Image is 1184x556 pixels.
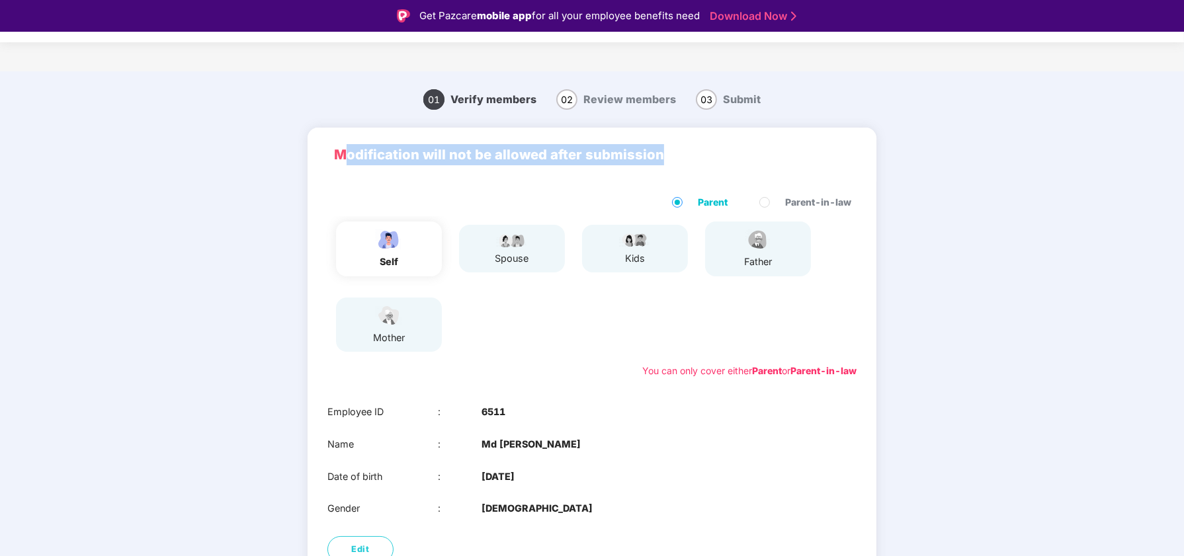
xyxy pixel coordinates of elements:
div: : [438,437,482,452]
div: self [372,255,405,270]
b: Parent-in-law [790,365,857,376]
img: svg+xml;base64,PHN2ZyB4bWxucz0iaHR0cDovL3d3dy53My5vcmcvMjAwMC9zdmciIHdpZHRoPSI5Ny44OTciIGhlaWdodD... [495,231,529,247]
img: svg+xml;base64,PHN2ZyB4bWxucz0iaHR0cDovL3d3dy53My5vcmcvMjAwMC9zdmciIHdpZHRoPSI1NCIgaGVpZ2h0PSIzOC... [372,304,405,327]
span: Parent-in-law [780,195,857,210]
span: Parent [693,195,733,210]
img: svg+xml;base64,PHN2ZyB4bWxucz0iaHR0cDovL3d3dy53My5vcmcvMjAwMC9zdmciIHdpZHRoPSI3OS4wMzciIGhlaWdodD... [618,231,652,247]
p: Modification will not be allowed after submission [334,144,850,165]
strong: mobile app [477,9,532,22]
div: You can only cover either or [642,364,857,378]
span: 02 [556,89,577,110]
span: Verify members [450,93,536,106]
div: kids [618,251,652,266]
img: Stroke [791,9,796,23]
span: Edit [352,543,370,556]
span: Submit [723,93,761,106]
b: 6511 [482,405,505,420]
div: father [741,255,775,270]
div: : [438,501,482,516]
div: mother [372,331,405,346]
span: Review members [583,93,676,106]
div: : [438,469,482,485]
div: Name [327,437,438,452]
img: svg+xml;base64,PHN2ZyBpZD0iRW1wbG95ZWVfbWFsZSIgeG1sbnM9Imh0dHA6Ly93d3cudzMub3JnLzIwMDAvc3ZnIiB3aW... [372,228,405,251]
span: 03 [696,89,717,110]
div: Employee ID [327,405,438,420]
div: Gender [327,501,438,516]
div: : [438,405,482,420]
div: Get Pazcare for all your employee benefits need [419,8,700,24]
b: Parent [752,365,782,376]
div: Date of birth [327,469,438,485]
b: [DATE] [482,469,515,485]
b: [DEMOGRAPHIC_DATA] [482,501,593,516]
b: Md [PERSON_NAME] [482,437,581,452]
a: Download Now [710,9,792,23]
div: spouse [495,251,529,266]
span: 01 [423,89,444,110]
img: Logo [397,9,410,22]
img: svg+xml;base64,PHN2ZyBpZD0iRmF0aGVyX2ljb24iIHhtbG5zPSJodHRwOi8vd3d3LnczLm9yZy8yMDAwL3N2ZyIgeG1sbn... [741,228,775,251]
